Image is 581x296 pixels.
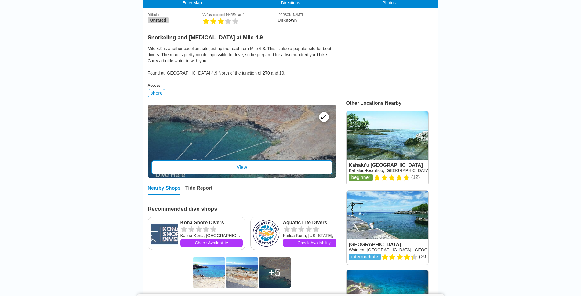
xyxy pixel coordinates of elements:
[268,266,281,279] div: 5
[148,89,165,97] div: shore
[226,257,258,288] img: There is ample parking on the side of the road.
[346,100,438,106] div: Other Locations Nearby
[151,160,332,174] div: View
[278,18,336,23] div: Unknown
[148,17,169,23] span: Unrated
[148,202,336,212] h2: Recommended dive shops
[180,220,243,226] a: Kona Shore Divers
[180,232,243,239] div: Kailua-Kona, [GEOGRAPHIC_DATA]
[148,13,203,16] div: Difficulty
[148,83,336,88] div: Access
[151,220,178,247] img: Kona Shore Divers
[148,185,181,195] div: Nearby Shops
[283,239,345,247] a: Check Availability
[278,13,336,16] div: [PERSON_NAME]
[148,46,336,76] div: Mile 4.9 is another excellent site just up the road from Mile 6.3. This is also a popular site fo...
[148,31,336,41] h2: Snorkeling and [MEDICAL_DATA] at Mile 4.9
[143,0,241,5] div: Entry Map
[283,232,345,239] div: Kailua Kona, [US_STATE], [US_STATE]
[202,13,278,16] div: Viz (last reported 144259h ago)
[241,0,340,5] div: Directions
[180,239,243,247] a: Check Availability
[148,105,336,178] a: entry mapView
[193,257,225,288] img: After hiking for a bit, you'll come upon the small bay. Just ease your way down the right side of...
[283,220,345,226] a: Aquatic Life Divers
[340,0,438,5] div: Photos
[253,220,281,247] img: Aquatic Life Divers
[185,185,212,195] div: Tide Report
